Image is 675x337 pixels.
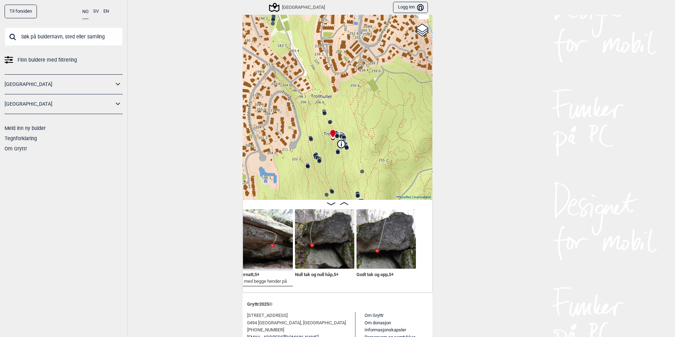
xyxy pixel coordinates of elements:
a: Om donasjon [365,320,391,325]
div: [GEOGRAPHIC_DATA] [270,3,325,12]
img: Vinternatt 200301 [233,209,293,269]
div: Gryttr 2025 © [247,297,428,312]
span: Finn buldere med filtrering [18,55,77,65]
a: [GEOGRAPHIC_DATA] [5,99,114,109]
input: Søk på buldernavn, sted eller samling [5,27,123,46]
a: Layers [416,23,429,38]
a: Om Gryttr [5,146,27,151]
a: Til forsiden [5,5,37,18]
a: Tegnforklaring [5,136,37,141]
a: Leaflet [397,195,411,199]
span: Vinternatt , 5+ [233,270,259,277]
button: EN [103,5,109,18]
button: SV [93,5,99,18]
span: [PHONE_NUMBER] [247,326,284,334]
span: Godt tak og opp , 5+ [356,270,394,277]
a: [GEOGRAPHIC_DATA] [5,79,114,89]
a: Informasjonskapsler [365,327,406,332]
span: 0494 [GEOGRAPHIC_DATA], [GEOGRAPHIC_DATA] [247,319,346,327]
span: Null tak og null håp , 5+ [295,270,339,277]
button: Logg inn [393,2,428,13]
a: Meld inn ny bulder [5,125,46,131]
a: Finn buldere med filtrering [5,55,123,65]
p: Start med begge hender på [233,278,287,285]
img: Bulder norge oslo ostmarka godt tak og opp 14018 [356,209,416,269]
img: Null tak og null hap 200528 [295,209,354,269]
span: − [422,9,426,18]
a: Om Gryttr [365,313,384,318]
span: [STREET_ADDRESS] [247,312,288,319]
a: Kartverket [414,195,431,199]
button: NO [82,5,89,19]
span: | [412,195,413,199]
